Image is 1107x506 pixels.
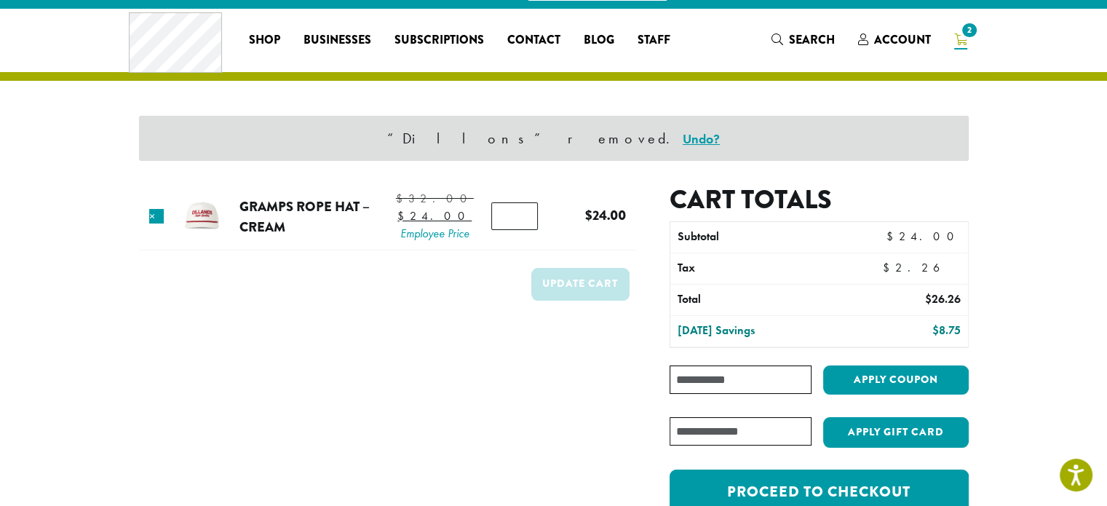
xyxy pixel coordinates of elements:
[237,28,292,52] a: Shop
[823,365,969,395] button: Apply coupon
[670,316,849,347] th: [DATE] Savings
[178,193,226,240] img: Gramps Rope Hat - Cream
[303,31,371,50] span: Businesses
[249,31,280,50] span: Shop
[149,209,164,224] a: Remove this item
[397,208,472,224] bdi: 24.00
[139,116,969,161] div: “Dillons” removed.
[883,260,895,275] span: $
[932,323,938,338] span: $
[397,208,410,224] span: $
[396,191,474,206] bdi: 32.00
[394,31,484,50] span: Subscriptions
[670,253,875,284] th: Tax
[924,291,960,307] bdi: 26.26
[585,205,592,225] span: $
[823,417,969,448] button: Apply Gift Card
[874,31,931,48] span: Account
[531,268,630,301] button: Update cart
[883,260,961,275] bdi: 2.26
[584,31,614,50] span: Blog
[239,197,370,237] a: Gramps Rope Hat – Cream
[683,130,720,147] a: Undo?
[491,202,538,230] input: Product quantity
[638,31,670,50] span: Staff
[670,285,849,315] th: Total
[585,205,626,225] bdi: 24.00
[924,291,931,307] span: $
[760,28,846,52] a: Search
[959,20,979,40] span: 2
[396,191,408,206] span: $
[670,184,968,216] h2: Cart totals
[396,225,474,242] span: Employee Price
[507,31,560,50] span: Contact
[789,31,835,48] span: Search
[670,222,849,253] th: Subtotal
[886,229,960,244] bdi: 24.00
[932,323,960,338] bdi: 8.75
[886,229,898,244] span: $
[626,28,682,52] a: Staff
